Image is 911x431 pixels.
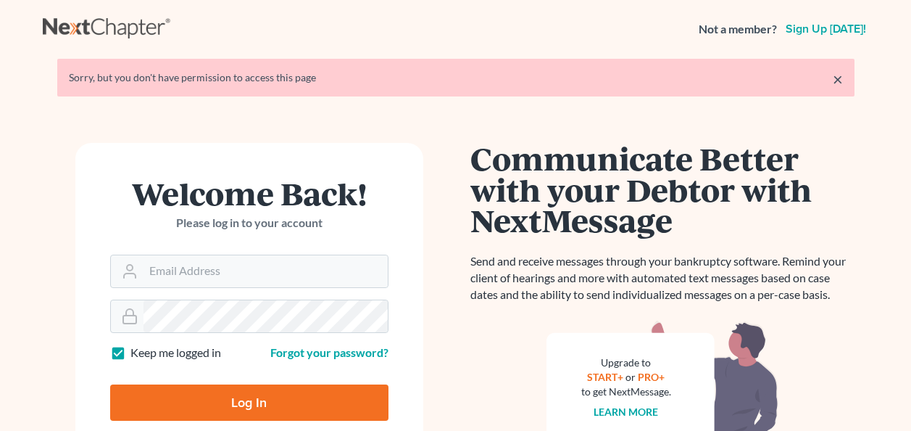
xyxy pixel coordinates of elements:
[699,21,777,38] strong: Not a member?
[470,253,854,303] p: Send and receive messages through your bankruptcy software. Remind your client of hearings and mo...
[587,371,623,383] a: START+
[110,215,388,231] p: Please log in to your account
[470,143,854,236] h1: Communicate Better with your Debtor with NextMessage
[110,178,388,209] h1: Welcome Back!
[625,371,636,383] span: or
[638,371,665,383] a: PRO+
[270,345,388,359] a: Forgot your password?
[581,385,671,399] div: to get NextMessage.
[783,23,869,35] a: Sign up [DATE]!
[581,356,671,370] div: Upgrade to
[143,255,388,287] input: Email Address
[594,406,658,418] a: Learn more
[130,345,221,361] label: Keep me logged in
[110,385,388,421] input: Log In
[833,70,843,88] a: ×
[69,70,843,85] div: Sorry, but you don't have permission to access this page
